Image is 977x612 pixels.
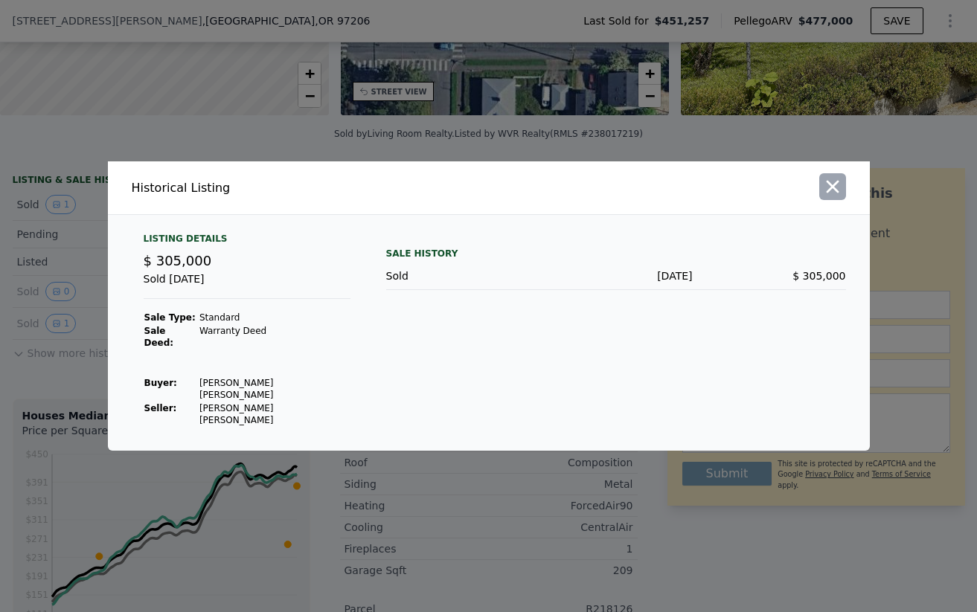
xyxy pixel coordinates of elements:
span: $ 305,000 [792,270,845,282]
strong: Sale Type: [144,312,196,323]
td: Standard [199,311,350,324]
td: [PERSON_NAME] [PERSON_NAME] [199,376,350,402]
div: [DATE] [539,268,693,283]
div: Historical Listing [132,179,483,197]
strong: Seller : [144,403,177,413]
div: Sale History [386,245,846,262]
div: Listing Details [144,233,350,251]
div: Sold [386,268,539,283]
td: Warranty Deed [199,324,350,350]
td: [PERSON_NAME] [PERSON_NAME] [199,402,350,427]
span: $ 305,000 [144,253,212,268]
div: Sold [DATE] [144,271,350,299]
strong: Sale Deed: [144,326,174,348]
strong: Buyer : [144,378,177,388]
